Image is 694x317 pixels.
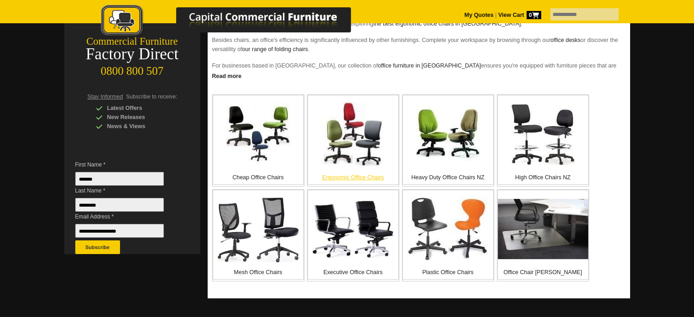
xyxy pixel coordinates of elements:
[498,173,588,182] p: High Office Chairs NZ
[75,160,177,169] span: First Name *
[208,69,630,81] a: Click to read more
[64,48,200,61] div: Factory Direct
[498,199,588,259] img: Office Chair Mats
[75,172,164,186] input: First Name *
[75,186,177,195] span: Last Name *
[126,94,177,100] span: Subscribe to receive:
[497,189,589,281] a: Office Chair Mats Office Chair [PERSON_NAME]
[403,173,493,182] p: Heavy Duty Office Chairs NZ
[464,12,494,18] a: My Quotes
[407,197,489,261] img: Plastic Office Chairs
[96,104,183,113] div: Latest Offers
[64,60,200,78] div: 0800 800 507
[402,94,494,187] a: Heavy Duty Office Chairs NZ Heavy Duty Office Chairs NZ
[212,94,304,187] a: Cheap Office Chairs Cheap Office Chairs
[226,102,290,166] img: Cheap Office Chairs
[550,37,580,43] a: office desks
[76,5,395,41] a: Capital Commercial Furniture Logo
[212,189,304,281] a: Mesh Office Chairs Mesh Office Chairs
[312,199,394,259] img: Executive Office Chairs
[373,21,521,27] a: the best ergonomic office chairs in [GEOGRAPHIC_DATA]
[75,212,177,221] span: Email Address *
[378,62,481,69] a: office furniture in [GEOGRAPHIC_DATA]
[403,268,493,277] p: Plastic Office Chairs
[496,12,541,18] a: View Cart0
[308,173,398,182] p: Ergonomic Office Chairs
[307,94,399,187] a: Ergonomic Office Chairs Ergonomic Office Chairs
[75,198,164,212] input: Last Name *
[96,122,183,131] div: News & Views
[213,173,303,182] p: Cheap Office Chairs
[76,5,395,38] img: Capital Commercial Furniture Logo
[96,113,183,122] div: New Releases
[416,102,480,166] img: Heavy Duty Office Chairs NZ
[402,189,494,281] a: Plastic Office Chairs Plastic Office Chairs
[307,189,399,281] a: Executive Office Chairs Executive Office Chairs
[242,46,308,52] a: our range of folding chairs
[321,102,385,166] img: Ergonomic Office Chairs
[75,240,120,254] button: Subscribe
[64,35,200,48] div: Commercial Furniture
[212,61,626,88] p: For businesses based in [GEOGRAPHIC_DATA], our collection of ensures you're equipped with furnitu...
[212,36,626,54] p: Besides chairs, an office's efficiency is significantly influenced by other furnishings. Complete...
[511,104,575,165] img: High Office Chairs NZ
[217,196,299,262] img: Mesh Office Chairs
[75,224,164,238] input: Email Address *
[88,94,123,100] span: Stay Informed
[497,94,589,187] a: High Office Chairs NZ High Office Chairs NZ
[527,11,541,19] span: 0
[308,268,398,277] p: Executive Office Chairs
[498,12,541,18] strong: View Cart
[498,268,588,277] p: Office Chair [PERSON_NAME]
[213,268,303,277] p: Mesh Office Chairs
